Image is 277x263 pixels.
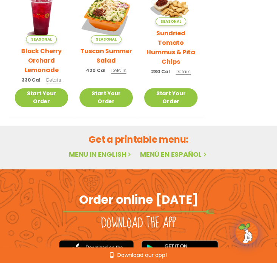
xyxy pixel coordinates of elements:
span: Details [46,77,61,83]
h2: Sundried Tomato Hummus & Pita Chips [144,28,198,66]
span: Seasonal [91,35,121,43]
a: Start Your Order [144,88,198,107]
a: Start Your Order [79,88,133,107]
span: Seasonal [156,17,186,25]
h2: Download the app [101,215,176,232]
a: Menu in English [69,150,132,159]
h2: Order online [DATE] [79,192,198,207]
h2: Tuscan Summer Salad [79,46,133,65]
span: Details [176,68,191,75]
span: 280 Cal [151,68,170,75]
span: Seasonal [26,35,57,43]
span: Download our app! [117,252,167,258]
img: wpChatIcon [236,222,257,243]
span: Details [111,67,126,74]
h2: Get a printable menu: [9,133,268,146]
span: 420 Cal [86,67,105,74]
a: Start Your Order [15,88,68,107]
img: fork [63,209,214,214]
span: 330 Cal [22,77,40,83]
a: Menú en español [140,150,208,159]
a: Download our app! [110,252,167,258]
img: google_play [141,240,218,263]
h2: Black Cherry Orchard Lemonade [15,46,68,75]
